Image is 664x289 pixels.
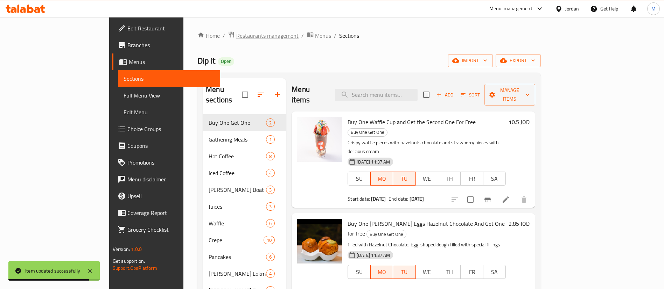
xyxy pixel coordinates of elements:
[203,248,286,265] div: Pancakes6
[463,192,478,207] span: Select to update
[460,172,483,186] button: FR
[415,172,438,186] button: WE
[396,267,413,277] span: TU
[266,136,274,143] span: 1
[419,174,435,184] span: WE
[456,89,484,100] span: Sort items
[266,153,274,160] span: 8
[264,236,275,244] div: items
[218,57,234,66] div: Open
[127,125,215,133] span: Choice Groups
[124,108,215,116] span: Edit Menu
[266,203,274,210] span: 3
[203,165,286,181] div: Iced Coffee4
[351,174,368,184] span: SU
[496,54,541,67] button: export
[209,202,266,211] div: Juices
[266,254,274,260] span: 6
[348,218,505,239] span: Buy One [PERSON_NAME] Eggs Hazelnut Chocolate And Get One for free
[348,138,506,156] p: Crispy waffle pieces with hazelnuts chocolate and strawberry pieces with delicious cream
[266,220,274,227] span: 6
[209,169,266,177] div: Iced Coffee
[396,174,413,184] span: TU
[209,236,264,244] span: Crepe
[124,91,215,100] span: Full Menu View
[459,89,482,100] button: Sort
[127,142,215,150] span: Coupons
[373,174,390,184] span: MO
[354,252,393,259] span: [DATE] 11:37 AM
[410,194,424,203] b: [DATE]
[366,230,406,238] div: Buy One Get One
[209,269,266,278] div: Dipit Lokma
[307,31,331,40] a: Menus
[266,219,275,227] div: items
[209,253,266,261] div: Pancakes
[502,195,510,204] a: Edit menu item
[301,31,304,40] li: /
[209,152,266,160] span: Hot Coffee
[203,131,286,148] div: Gathering Meals1
[112,53,220,70] a: Menus
[483,265,506,279] button: SA
[419,87,434,102] span: Select section
[112,154,220,171] a: Promotions
[490,86,530,103] span: Manage items
[463,267,480,277] span: FR
[486,267,503,277] span: SA
[516,191,532,208] button: delete
[127,209,215,217] span: Coverage Report
[209,118,266,127] span: Buy One Get One
[269,86,286,103] button: Add section
[127,175,215,183] span: Menu disclaimer
[112,188,220,204] a: Upsell
[651,5,656,13] span: M
[203,114,286,131] div: Buy One Get One2
[127,41,215,49] span: Branches
[127,225,215,234] span: Grocery Checklist
[124,74,215,83] span: Sections
[393,265,416,279] button: TU
[113,257,145,266] span: Get support on:
[209,269,266,278] span: [PERSON_NAME] Lokma
[266,269,275,278] div: items
[389,194,408,203] span: End date:
[266,120,274,126] span: 2
[434,89,456,100] span: Add item
[460,265,483,279] button: FR
[438,265,461,279] button: TH
[266,169,275,177] div: items
[197,31,541,40] nav: breadcrumb
[486,174,503,184] span: SA
[203,265,286,282] div: [PERSON_NAME] Lokma4
[348,194,370,203] span: Start date:
[348,128,387,137] div: Buy One Get One
[351,267,368,277] span: SU
[112,20,220,37] a: Edit Restaurant
[461,91,480,99] span: Sort
[509,117,530,127] h6: 10.5 JOD
[209,219,266,227] span: Waffle
[266,270,274,277] span: 4
[118,70,220,87] a: Sections
[334,31,336,40] li: /
[348,265,370,279] button: SU
[339,31,359,40] span: Sections
[127,158,215,167] span: Promotions
[112,171,220,188] a: Menu disclaimer
[370,172,393,186] button: MO
[228,31,299,40] a: Restaurants management
[209,135,266,144] span: Gathering Meals
[118,87,220,104] a: Full Menu View
[266,202,275,211] div: items
[489,5,532,13] div: Menu-management
[266,187,274,193] span: 3
[484,84,535,106] button: Manage items
[348,172,370,186] button: SU
[354,159,393,165] span: [DATE] 11:37 AM
[236,31,299,40] span: Restaurants management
